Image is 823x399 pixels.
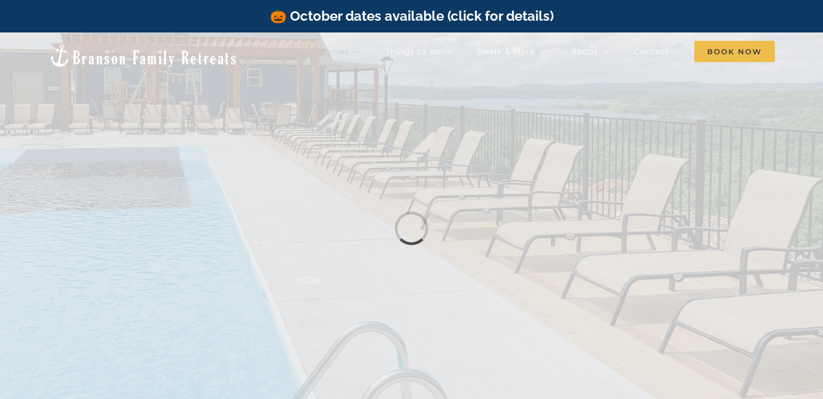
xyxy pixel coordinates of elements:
span: Book Now [694,41,775,62]
span: Deals & More [477,48,535,55]
a: Vacation homes [278,40,360,63]
nav: Main Menu [278,40,775,63]
a: 🎃 October dates available (click for details) [270,8,554,24]
a: About [571,40,609,63]
span: Things to do [385,48,441,55]
span: About [571,48,598,55]
a: Things to do [385,40,452,63]
img: Branson Family Retreats Logo [48,43,238,68]
span: Vacation homes [278,48,349,55]
a: Deals & More [477,40,546,63]
a: Contact [634,40,669,63]
span: Contact [634,48,669,55]
a: Book Now [694,40,775,63]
